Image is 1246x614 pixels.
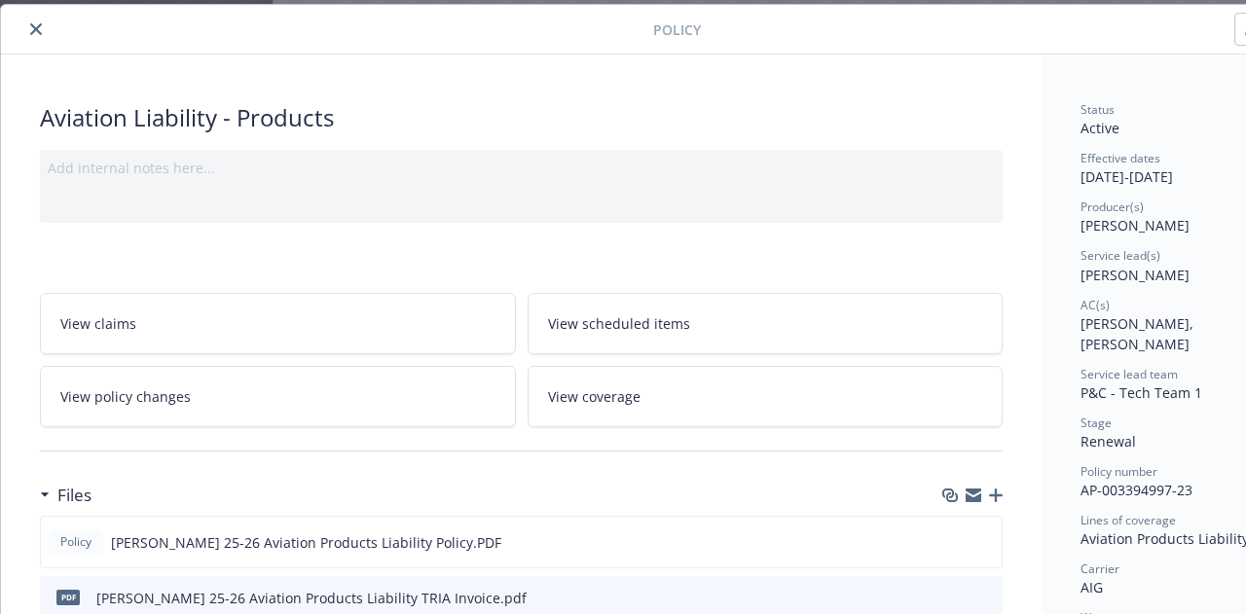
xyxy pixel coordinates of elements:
span: View claims [60,313,136,334]
span: Status [1081,101,1115,118]
span: View scheduled items [548,313,690,334]
span: AP-003394997-23 [1081,481,1192,499]
button: close [24,18,48,41]
div: Aviation Liability - Products [40,101,1003,134]
span: View coverage [548,386,641,407]
span: Service lead team [1081,366,1178,382]
div: Add internal notes here... [48,158,995,178]
span: Policy [56,533,95,551]
a: View coverage [528,366,1004,427]
a: View claims [40,293,516,354]
a: View policy changes [40,366,516,427]
button: download file [946,588,962,608]
div: [PERSON_NAME] 25-26 Aviation Products Liability TRIA Invoice.pdf [96,588,527,608]
span: Service lead(s) [1081,247,1160,264]
span: Lines of coverage [1081,512,1176,528]
span: [PERSON_NAME] [1081,266,1190,284]
span: [PERSON_NAME] 25-26 Aviation Products Liability Policy.PDF [111,532,501,553]
span: Stage [1081,415,1112,431]
span: AIG [1081,578,1103,596]
span: Producer(s) [1081,199,1144,215]
span: Policy number [1081,463,1157,480]
span: AC(s) [1081,297,1110,313]
span: [PERSON_NAME] [1081,216,1190,235]
span: Active [1081,119,1119,137]
span: P&C - Tech Team 1 [1081,383,1202,402]
span: View policy changes [60,386,191,407]
h3: Files [57,483,92,508]
span: Carrier [1081,560,1119,577]
button: preview file [976,532,994,553]
button: preview file [977,588,995,608]
div: Files [40,483,92,508]
button: download file [945,532,961,553]
span: pdf [56,590,80,604]
span: Renewal [1081,432,1136,451]
span: Policy [653,19,701,40]
span: Effective dates [1081,150,1160,166]
span: [PERSON_NAME], [PERSON_NAME] [1081,314,1197,353]
a: View scheduled items [528,293,1004,354]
